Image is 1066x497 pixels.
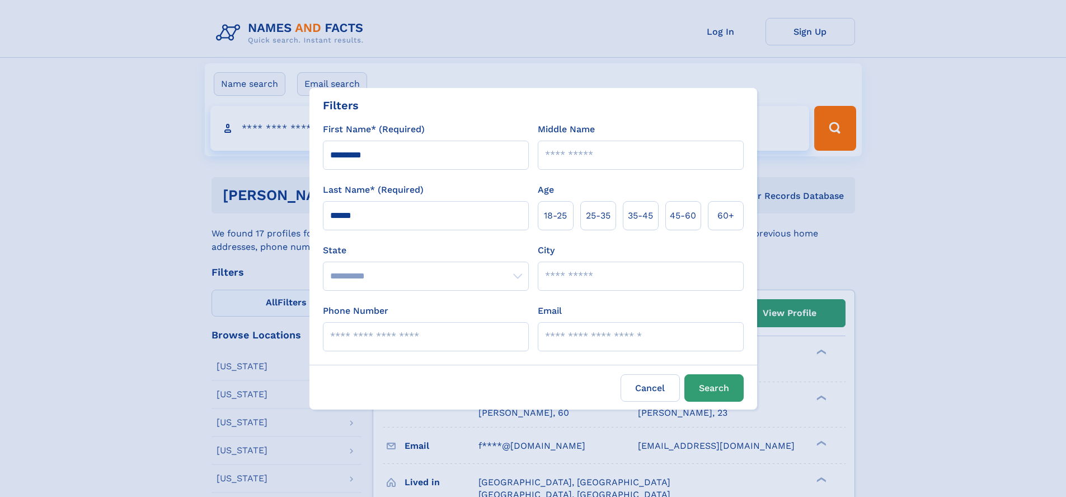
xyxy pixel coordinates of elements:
label: Age [538,183,554,197]
label: Email [538,304,562,318]
label: Cancel [621,374,680,402]
label: Last Name* (Required) [323,183,424,197]
label: Phone Number [323,304,388,318]
span: 25‑35 [586,209,611,222]
span: 35‑45 [628,209,653,222]
span: 45‑60 [670,209,696,222]
label: State [323,244,529,257]
label: First Name* (Required) [323,123,425,136]
span: 60+ [717,209,734,222]
label: City [538,244,555,257]
span: 18‑25 [544,209,567,222]
button: Search [684,374,744,402]
div: Filters [323,97,359,114]
label: Middle Name [538,123,595,136]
